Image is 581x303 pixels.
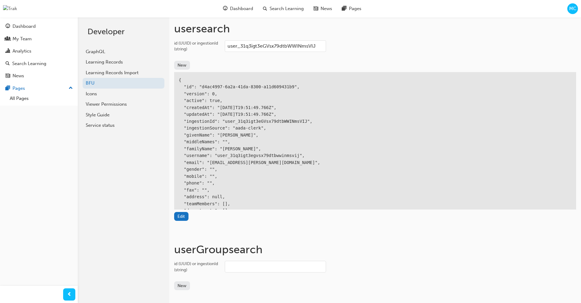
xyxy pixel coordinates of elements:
a: Icons [83,89,164,99]
span: guage-icon [5,24,10,29]
div: id (UUID) or ingestionId (string) [174,40,220,52]
button: MC [567,3,578,14]
input: id (UUID) or ingestionId (string) [225,261,326,272]
a: guage-iconDashboard [218,2,258,15]
a: BFU [83,78,164,89]
span: News [321,5,332,12]
button: Pages [2,83,75,94]
a: Viewer Permissions [83,99,164,110]
div: News [13,72,24,79]
span: search-icon [5,61,10,67]
span: news-icon [5,73,10,79]
a: Style Guide [83,110,164,120]
div: Style Guide [86,111,161,119]
h1: userGroup search [174,243,576,256]
button: DashboardMy TeamAnalyticsSearch LearningNews [2,20,75,83]
div: Viewer Permissions [86,101,161,108]
button: New [174,61,190,70]
span: prev-icon [67,291,72,298]
a: Dashboard [2,21,75,32]
div: Search Learning [12,60,46,67]
span: Dashboard [230,5,253,12]
a: My Team [2,33,75,45]
span: news-icon [314,5,318,13]
a: Service status [83,120,164,131]
span: pages-icon [342,5,346,13]
span: up-icon [69,84,73,92]
span: Pages [349,5,361,12]
h2: Developer [88,27,160,37]
a: GraphQL [83,46,164,57]
a: All Pages [7,94,75,103]
a: news-iconNews [309,2,337,15]
img: Trak [3,5,17,12]
div: Learning Records Import [86,69,161,76]
a: pages-iconPages [337,2,366,15]
input: id (UUID) or ingestionId (string) [225,40,326,52]
a: search-iconSearch Learning [258,2,309,15]
span: people-icon [5,36,10,42]
div: Service status [86,122,161,129]
a: Search Learning [2,58,75,69]
div: Learning Records [86,59,161,66]
span: MC [569,5,576,12]
div: Analytics [13,48,31,55]
span: guage-icon [223,5,228,13]
div: Pages [13,85,25,92]
div: GraphQL [86,48,161,55]
span: pages-icon [5,86,10,91]
a: Learning Records Import [83,68,164,78]
button: Edit [174,212,188,221]
a: News [2,70,75,82]
div: My Team [13,35,32,42]
button: New [174,281,190,290]
span: Search Learning [270,5,304,12]
div: Icons [86,90,161,97]
a: Learning Records [83,57,164,68]
span: search-icon [263,5,267,13]
span: chart-icon [5,49,10,54]
h1: user search [174,22,576,35]
div: Dashboard [13,23,36,30]
div: id (UUID) or ingestionId (string) [174,261,220,273]
a: Analytics [2,46,75,57]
